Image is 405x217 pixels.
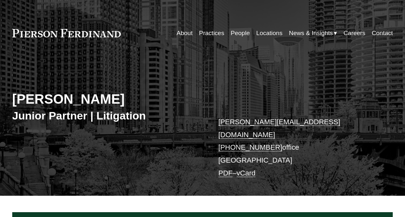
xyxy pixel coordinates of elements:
[218,143,282,151] a: [PHONE_NUMBER]
[289,28,333,39] span: News & Insights
[343,27,365,39] a: Careers
[372,27,393,39] a: Contact
[231,27,250,39] a: People
[177,27,193,39] a: About
[218,118,340,139] a: [PERSON_NAME][EMAIL_ADDRESS][DOMAIN_NAME]
[289,27,337,39] a: folder dropdown
[218,169,233,177] a: PDF
[12,109,203,122] h3: Junior Partner | Litigation
[256,27,282,39] a: Locations
[12,91,203,107] h2: [PERSON_NAME]
[236,169,256,177] a: vCard
[218,116,377,179] p: office [GEOGRAPHIC_DATA] –
[199,27,224,39] a: Practices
